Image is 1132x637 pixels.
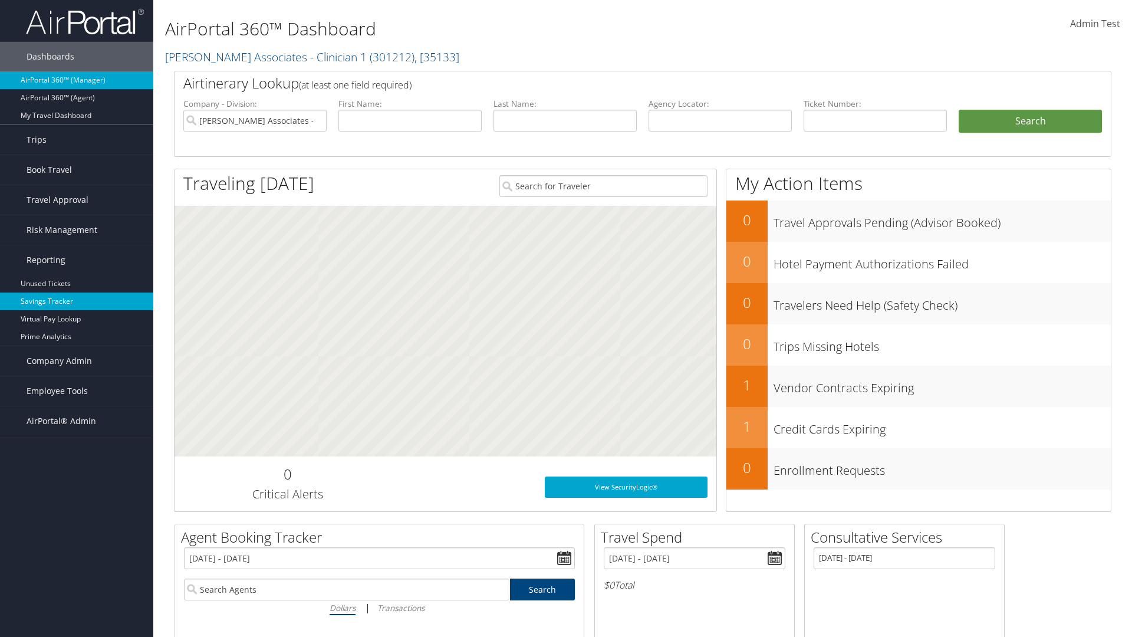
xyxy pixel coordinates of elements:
span: Trips [27,125,47,155]
h3: Critical Alerts [183,486,391,503]
a: View SecurityLogic® [545,477,707,498]
h2: 0 [726,293,768,313]
span: Dashboards [27,42,74,71]
a: 0Hotel Payment Authorizations Failed [726,242,1111,283]
h3: Travelers Need Help (Safety Check) [774,291,1111,314]
i: Transactions [377,602,424,613]
img: airportal-logo.png [26,8,144,35]
span: Employee Tools [27,376,88,406]
h2: Consultative Services [811,527,1004,547]
a: Search [510,579,575,600]
a: [PERSON_NAME] Associates - Clinician 1 [165,49,459,65]
a: 0Enrollment Requests [726,448,1111,490]
h3: Enrollment Requests [774,457,1111,479]
h6: Total [604,579,785,592]
h2: 0 [726,458,768,478]
span: Book Travel [27,155,72,185]
h3: Credit Cards Expiring [774,415,1111,438]
label: Ticket Number: [804,98,947,110]
h1: Traveling [DATE] [183,171,314,196]
h3: Travel Approvals Pending (Advisor Booked) [774,209,1111,231]
label: Agency Locator: [649,98,792,110]
span: Travel Approval [27,185,88,215]
h3: Vendor Contracts Expiring [774,374,1111,396]
h3: Trips Missing Hotels [774,333,1111,355]
div: | [184,600,575,615]
h1: My Action Items [726,171,1111,196]
h2: 0 [726,210,768,230]
a: 0Travelers Need Help (Safety Check) [726,283,1111,324]
h3: Hotel Payment Authorizations Failed [774,250,1111,272]
a: 0Trips Missing Hotels [726,324,1111,366]
button: Search [959,110,1102,133]
a: 1Credit Cards Expiring [726,407,1111,448]
a: 0Travel Approvals Pending (Advisor Booked) [726,201,1111,242]
span: (at least one field required) [299,78,412,91]
span: ( 301212 ) [370,49,414,65]
span: $0 [604,579,614,592]
input: Search Agents [184,579,509,600]
h2: Agent Booking Tracker [181,527,584,547]
h2: 0 [726,334,768,354]
h2: 1 [726,375,768,395]
i: Dollars [330,602,356,613]
label: Company - Division: [183,98,327,110]
span: Company Admin [27,346,92,376]
h1: AirPortal 360™ Dashboard [165,17,802,41]
h2: Travel Spend [601,527,794,547]
span: Admin Test [1070,17,1120,30]
span: Reporting [27,245,65,275]
label: Last Name: [493,98,637,110]
span: Risk Management [27,215,97,245]
h2: 0 [726,251,768,271]
h2: 0 [183,464,391,484]
span: AirPortal® Admin [27,406,96,436]
span: , [ 35133 ] [414,49,459,65]
h2: Airtinerary Lookup [183,73,1024,93]
label: First Name: [338,98,482,110]
h2: 1 [726,416,768,436]
a: 1Vendor Contracts Expiring [726,366,1111,407]
input: Search for Traveler [499,175,707,197]
a: Admin Test [1070,6,1120,42]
